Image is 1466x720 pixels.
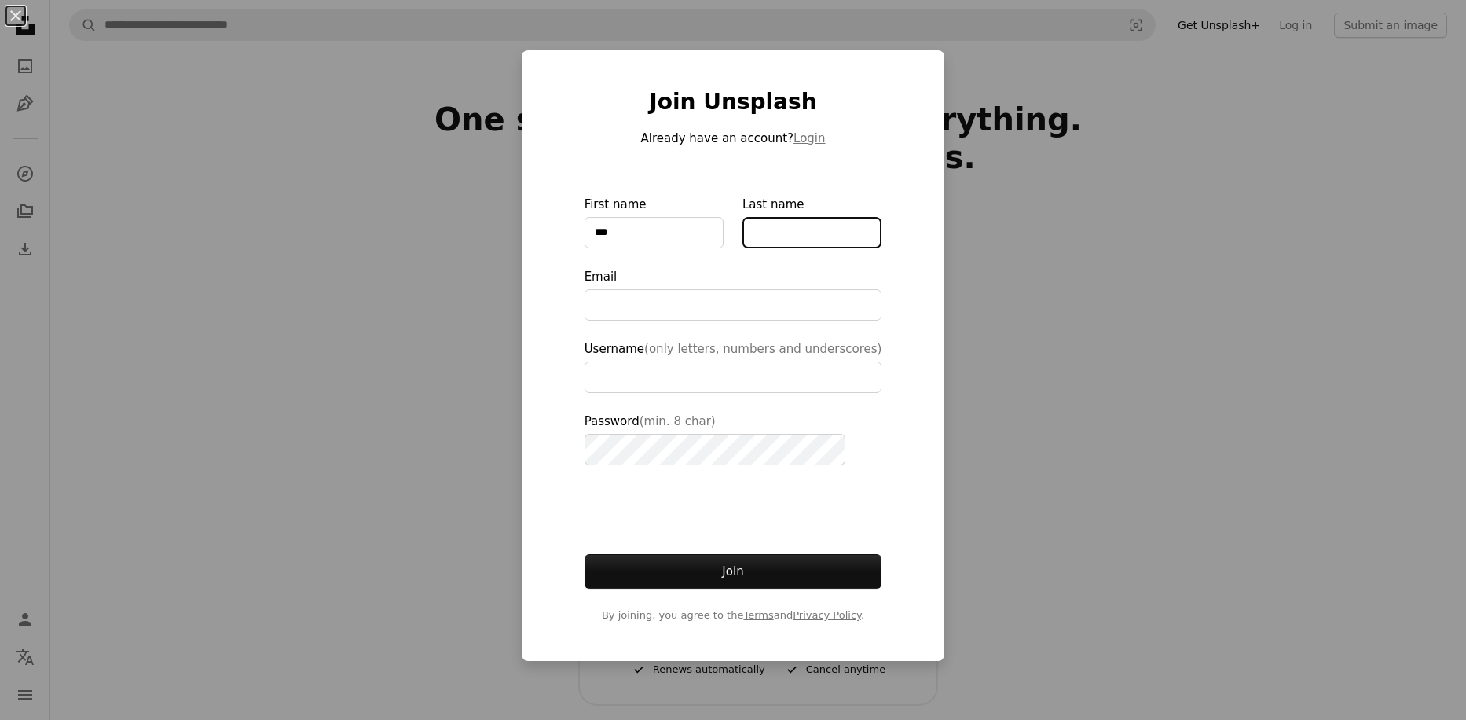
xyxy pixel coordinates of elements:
[585,554,882,589] button: Join
[585,217,724,248] input: First name
[743,609,773,621] a: Terms
[585,340,882,393] label: Username
[585,434,845,465] input: Password(min. 8 char)
[644,342,881,356] span: (only letters, numbers and underscores)
[585,267,882,321] label: Email
[793,609,861,621] a: Privacy Policy
[585,289,882,321] input: Email
[585,362,882,393] input: Username(only letters, numbers and underscores)
[585,195,724,248] label: First name
[585,129,882,148] p: Already have an account?
[585,412,882,465] label: Password
[793,129,825,148] button: Login
[640,414,716,428] span: (min. 8 char)
[742,195,881,248] label: Last name
[742,217,881,248] input: Last name
[585,88,882,116] h1: Join Unsplash
[585,608,882,623] span: By joining, you agree to the and .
